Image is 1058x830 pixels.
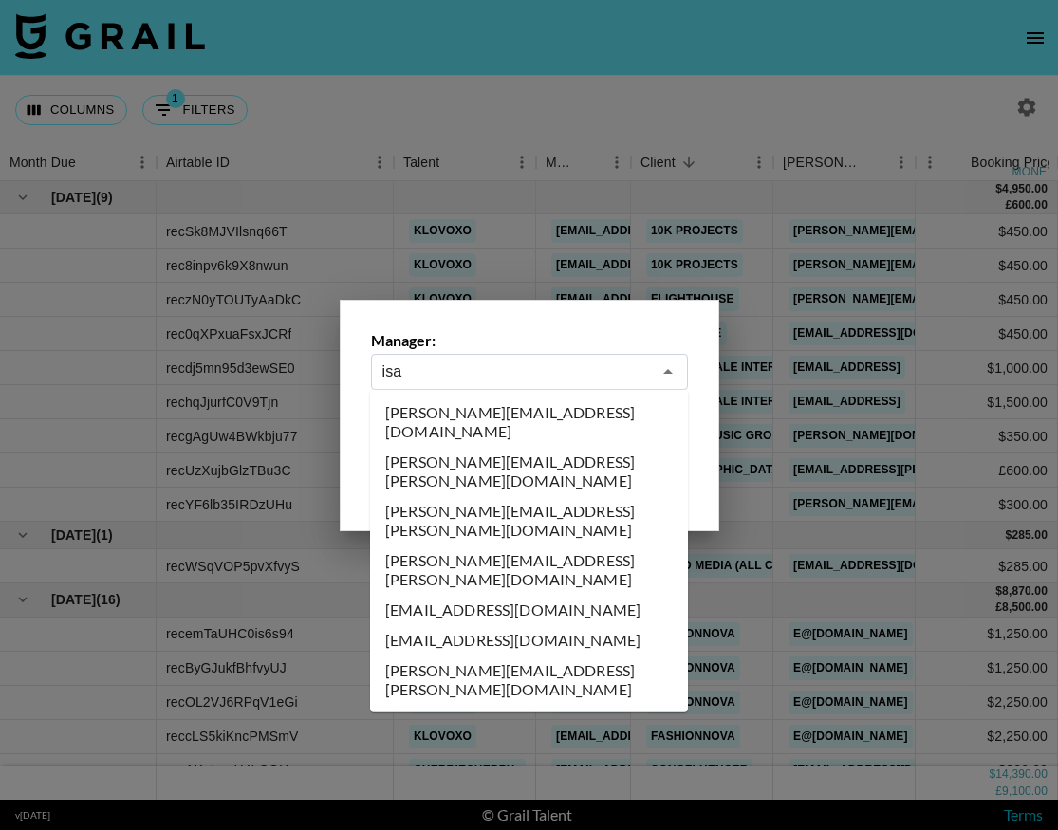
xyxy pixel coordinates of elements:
[655,359,681,385] button: Close
[370,595,688,625] li: [EMAIL_ADDRESS][DOMAIN_NAME]
[370,397,688,447] li: [PERSON_NAME][EMAIL_ADDRESS][DOMAIN_NAME]
[371,331,688,350] label: Manager:
[370,545,688,595] li: [PERSON_NAME][EMAIL_ADDRESS][PERSON_NAME][DOMAIN_NAME]
[370,447,688,496] li: [PERSON_NAME][EMAIL_ADDRESS][PERSON_NAME][DOMAIN_NAME]
[370,496,688,545] li: [PERSON_NAME][EMAIL_ADDRESS][PERSON_NAME][DOMAIN_NAME]
[370,655,688,705] li: [PERSON_NAME][EMAIL_ADDRESS][PERSON_NAME][DOMAIN_NAME]
[370,625,688,655] li: [EMAIL_ADDRESS][DOMAIN_NAME]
